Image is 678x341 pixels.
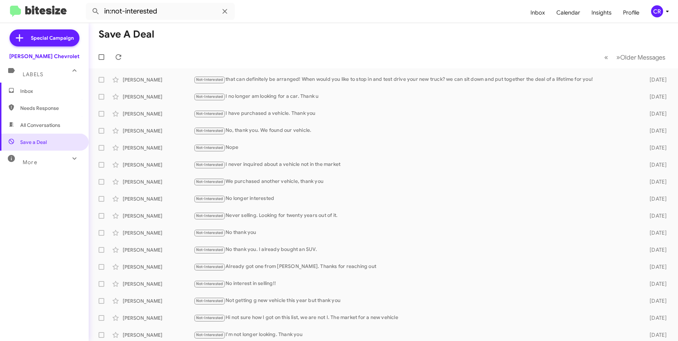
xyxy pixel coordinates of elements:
[638,280,672,287] div: [DATE]
[194,297,638,305] div: Not getting g new vehicle this year but thank you
[194,280,638,288] div: No interest in selling!!
[196,332,223,337] span: Not-Interested
[638,195,672,202] div: [DATE]
[123,161,194,168] div: [PERSON_NAME]
[123,263,194,270] div: [PERSON_NAME]
[617,2,645,23] a: Profile
[194,331,638,339] div: I'm not longer looking. Thank you
[196,94,223,99] span: Not-Interested
[651,5,663,17] div: CR
[31,34,74,41] span: Special Campaign
[194,263,638,271] div: Already got one from [PERSON_NAME]. Thanks for reaching out
[10,29,79,46] a: Special Campaign
[638,110,672,117] div: [DATE]
[638,331,672,339] div: [DATE]
[86,3,235,20] input: Search
[620,54,665,61] span: Older Messages
[196,247,223,252] span: Not-Interested
[638,144,672,151] div: [DATE]
[123,178,194,185] div: [PERSON_NAME]
[551,2,586,23] a: Calendar
[99,29,154,40] h1: Save a Deal
[196,196,223,201] span: Not-Interested
[20,105,80,112] span: Needs Response
[196,179,223,184] span: Not-Interested
[196,145,223,150] span: Not-Interested
[194,229,638,237] div: No thank you
[194,178,638,186] div: We purchased another vehicle, thank you
[196,111,223,116] span: Not-Interested
[123,297,194,304] div: [PERSON_NAME]
[638,178,672,185] div: [DATE]
[196,77,223,82] span: Not-Interested
[638,127,672,134] div: [DATE]
[638,246,672,253] div: [DATE]
[123,331,194,339] div: [PERSON_NAME]
[194,110,638,118] div: I have purchased a vehicle. Thank you
[638,263,672,270] div: [DATE]
[604,53,608,62] span: «
[194,314,638,322] div: Hi not sure how I got on this list, we are not I. The market for a new vehicle
[196,162,223,167] span: Not-Interested
[196,264,223,269] span: Not-Interested
[600,50,669,65] nav: Page navigation example
[638,212,672,219] div: [DATE]
[123,127,194,134] div: [PERSON_NAME]
[638,229,672,236] div: [DATE]
[123,229,194,236] div: [PERSON_NAME]
[525,2,551,23] a: Inbox
[123,280,194,287] div: [PERSON_NAME]
[20,139,47,146] span: Save a Deal
[123,212,194,219] div: [PERSON_NAME]
[20,122,60,129] span: All Conversations
[194,144,638,152] div: Nope
[123,110,194,117] div: [PERSON_NAME]
[616,53,620,62] span: »
[23,71,43,78] span: Labels
[638,76,672,83] div: [DATE]
[196,230,223,235] span: Not-Interested
[194,93,638,101] div: I no longer am looking for a car. Thank u
[638,297,672,304] div: [DATE]
[20,88,80,95] span: Inbox
[123,76,194,83] div: [PERSON_NAME]
[612,50,669,65] button: Next
[586,2,617,23] a: Insights
[194,212,638,220] div: Never selling. Looking for twenty years out of it.
[638,161,672,168] div: [DATE]
[123,93,194,100] div: [PERSON_NAME]
[123,144,194,151] div: [PERSON_NAME]
[194,127,638,135] div: No, thank you. We found our vehicle.
[638,314,672,322] div: [DATE]
[123,195,194,202] div: [PERSON_NAME]
[600,50,612,65] button: Previous
[196,315,223,320] span: Not-Interested
[638,93,672,100] div: [DATE]
[123,314,194,322] div: [PERSON_NAME]
[194,76,638,84] div: that can definitely be arranged! When would you like to stop in and test drive your new truck? we...
[196,213,223,218] span: Not-Interested
[645,5,670,17] button: CR
[196,298,223,303] span: Not-Interested
[194,195,638,203] div: No longer interested
[23,159,37,166] span: More
[194,246,638,254] div: No thank you. I already bought an SUV.
[196,281,223,286] span: Not-Interested
[9,53,79,60] div: [PERSON_NAME] Chevrolet
[196,128,223,133] span: Not-Interested
[123,246,194,253] div: [PERSON_NAME]
[194,161,638,169] div: I never inquired about a vehicle not in the market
